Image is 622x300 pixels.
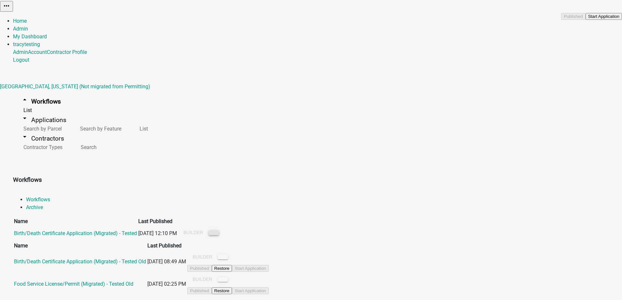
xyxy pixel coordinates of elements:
a: Admin [13,26,28,32]
button: Builder [187,251,218,263]
i: arrow_drop_up [21,96,29,104]
a: Food Service License/Permit (Migrated) - Tested Old [14,281,133,287]
a: Search by Feature [70,122,129,136]
button: Restore [212,287,232,294]
span: [DATE] 12:10 PM [138,230,177,236]
i: arrow_drop_down [21,133,29,141]
a: Contractor Profile [47,49,87,55]
a: Admin [13,49,28,55]
i: more_horiz [3,2,10,10]
a: tracytesting [13,41,40,47]
button: Start Application [232,287,268,294]
a: arrow_drop_downContractors [13,131,72,146]
a: My Dashboard [13,33,47,40]
a: Archive [26,204,43,210]
button: Start Application [586,13,622,20]
a: Search by Parcel [13,122,70,136]
a: List [129,122,156,136]
span: [DATE] 08:49 AM [147,258,186,265]
button: Builder [187,273,218,285]
a: Account [28,49,47,55]
a: arrow_drop_downApplications [13,112,74,128]
h3: Workflows [13,175,609,184]
a: Birth/Death Certificate Application (Migrated) - Tested Old [14,258,146,265]
button: Restore [212,265,232,272]
a: Search [70,140,104,154]
button: Start Application [232,265,268,272]
th: Name [14,242,146,250]
th: Name [14,217,137,226]
a: Home [13,18,27,24]
button: Builder [178,227,209,238]
i: arrow_drop_down [21,114,29,122]
button: Published [187,287,212,294]
span: [DATE] 02:25 PM [147,281,186,287]
a: arrow_drop_upWorkflows [13,94,69,109]
a: Logout [13,57,29,63]
button: Published [187,265,212,272]
a: Birth/Death Certificate Application (Migrated) - Tested [14,230,137,236]
th: Last Published [147,242,186,250]
div: tracytesting [13,48,622,64]
th: Last Published [138,217,177,226]
button: Published [561,13,586,20]
a: Contractor Types [13,140,70,154]
a: List [13,103,40,117]
a: Workflows [26,196,50,203]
